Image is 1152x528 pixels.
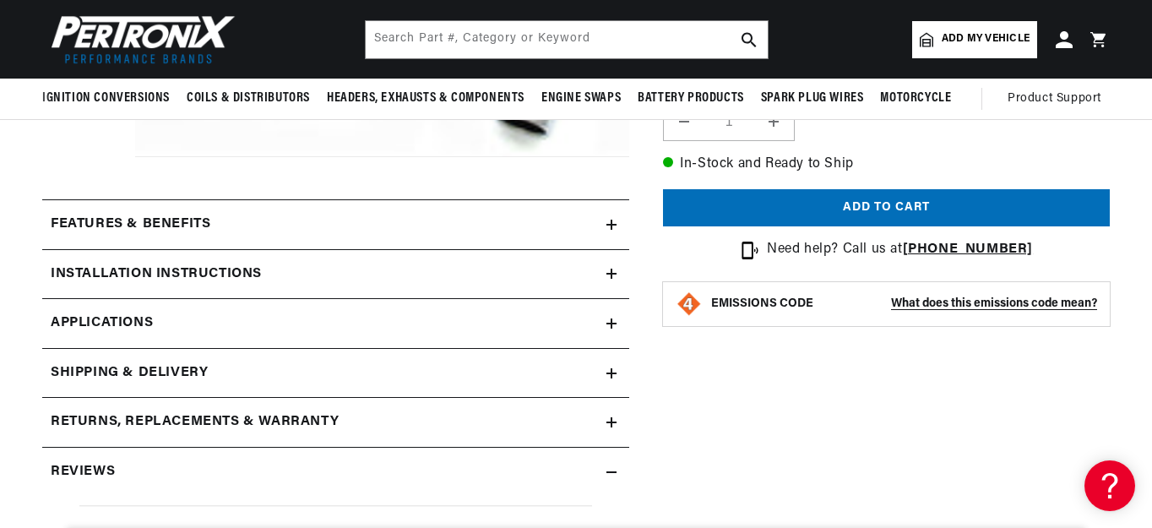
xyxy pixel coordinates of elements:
button: Add to cart [663,189,1110,227]
a: Add my vehicle [912,21,1037,58]
h2: Features & Benefits [51,214,210,236]
a: [PHONE_NUMBER] [903,242,1033,256]
button: EMISSIONS CODEWhat does this emissions code mean? [711,297,1097,312]
span: Coils & Distributors [187,90,310,107]
strong: What does this emissions code mean? [891,297,1097,310]
span: Engine Swaps [541,90,621,107]
summary: Product Support [1008,79,1110,119]
span: Add my vehicle [942,31,1030,47]
summary: Shipping & Delivery [42,349,629,398]
summary: Installation instructions [42,250,629,299]
input: Search Part #, Category or Keyword [366,21,768,58]
span: Headers, Exhausts & Components [327,90,524,107]
summary: Coils & Distributors [178,79,318,118]
span: Applications [51,313,153,335]
summary: Motorcycle [872,79,959,118]
img: Emissions code [676,291,703,318]
h2: Installation instructions [51,264,262,286]
summary: Spark Plug Wires [753,79,872,118]
h2: Shipping & Delivery [51,362,208,384]
span: Product Support [1008,90,1101,108]
summary: Engine Swaps [533,79,629,118]
p: In-Stock and Ready to Ship [663,154,1110,176]
span: Motorcycle [880,90,951,107]
summary: Ignition Conversions [42,79,178,118]
summary: Returns, Replacements & Warranty [42,398,629,447]
span: Ignition Conversions [42,90,170,107]
span: Spark Plug Wires [761,90,864,107]
img: Pertronix [42,10,236,68]
span: Battery Products [638,90,744,107]
summary: Battery Products [629,79,753,118]
strong: EMISSIONS CODE [711,297,813,310]
p: Need help? Call us at [767,239,1033,261]
h2: Returns, Replacements & Warranty [51,411,339,433]
summary: Headers, Exhausts & Components [318,79,533,118]
summary: Reviews [42,448,629,497]
h2: Reviews [51,461,115,483]
a: Applications [42,299,629,349]
button: search button [731,21,768,58]
summary: Features & Benefits [42,200,629,249]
